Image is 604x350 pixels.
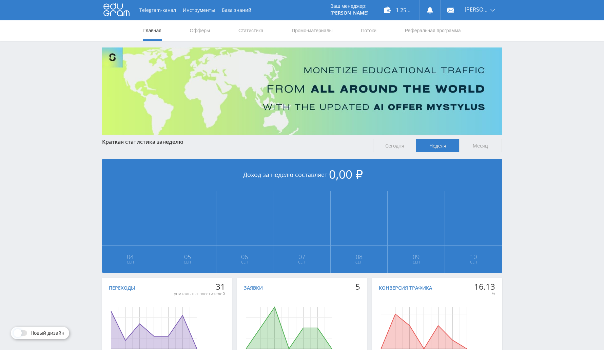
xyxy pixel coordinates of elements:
[274,254,330,259] span: 07
[291,20,333,41] a: Промо-материалы
[474,291,495,296] div: %
[329,166,363,182] span: 0,00 ₽
[388,259,444,265] span: Сен
[217,259,273,265] span: Сен
[159,254,216,259] span: 05
[445,254,502,259] span: 10
[416,139,459,152] span: Неделя
[189,20,211,41] a: Офферы
[379,285,432,291] div: Конверсия трафика
[244,285,263,291] div: Заявки
[102,254,159,259] span: 04
[445,259,502,265] span: Сен
[331,259,387,265] span: Сен
[388,254,444,259] span: 09
[474,282,495,291] div: 16.13
[159,259,216,265] span: Сен
[102,139,367,145] div: Краткая статистика за
[109,285,135,291] div: Переходы
[331,254,387,259] span: 08
[31,330,64,336] span: Новый дизайн
[465,7,488,12] span: [PERSON_NAME]
[217,254,273,259] span: 06
[174,291,225,296] div: уникальных посетителей
[459,139,502,152] span: Месяц
[102,159,502,191] div: Доход за неделю составляет
[274,259,330,265] span: Сен
[102,259,159,265] span: Сен
[162,138,183,145] span: неделю
[355,282,360,291] div: 5
[330,3,369,9] p: Ваш менеджер:
[102,47,502,135] img: Banner
[373,139,416,152] span: Сегодня
[360,20,377,41] a: Потоки
[174,282,225,291] div: 31
[238,20,264,41] a: Статистика
[143,20,162,41] a: Главная
[330,10,369,16] p: [PERSON_NAME]
[404,20,462,41] a: Реферальная программа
